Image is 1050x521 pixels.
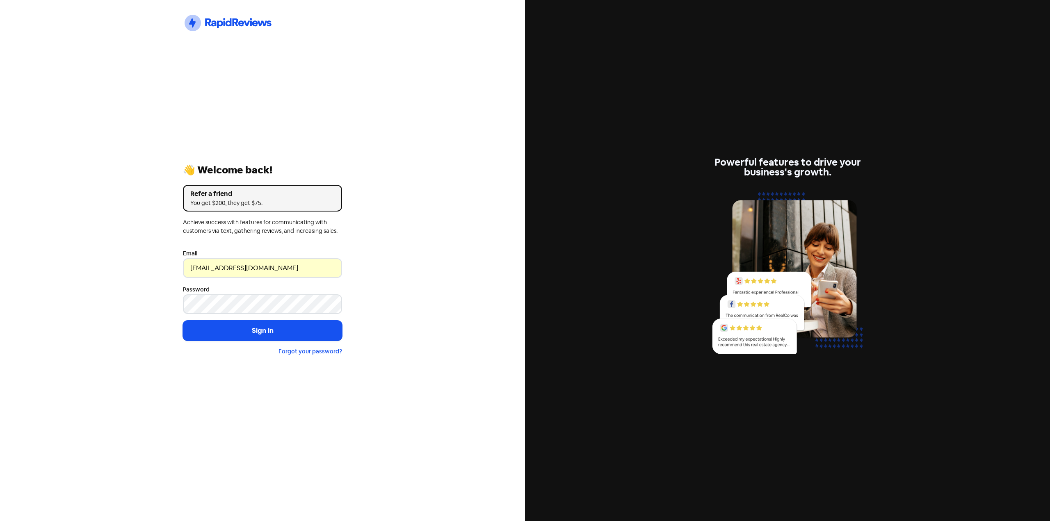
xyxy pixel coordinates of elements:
[183,165,342,175] div: 👋 Welcome back!
[183,249,197,258] label: Email
[183,258,342,278] input: Enter your email address...
[190,199,335,207] div: You get $200, they get $75.
[708,157,867,177] div: Powerful features to drive your business's growth.
[183,321,342,341] button: Sign in
[183,218,342,235] div: Achieve success with features for communicating with customers via text, gathering reviews, and i...
[278,348,342,355] a: Forgot your password?
[190,189,335,199] div: Refer a friend
[708,187,867,364] img: reviews
[183,285,210,294] label: Password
